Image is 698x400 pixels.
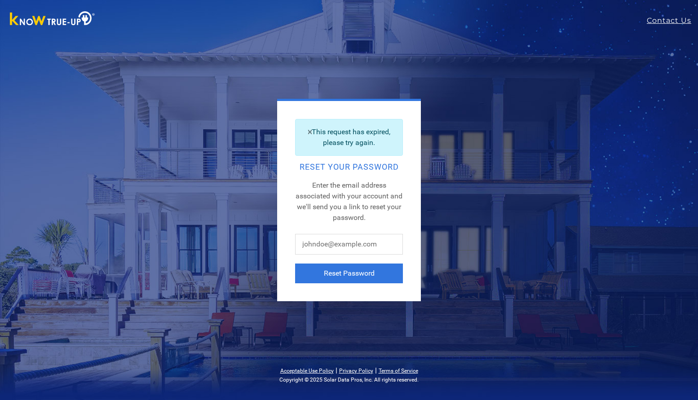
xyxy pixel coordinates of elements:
[295,264,403,283] button: Reset Password
[339,368,373,374] a: Privacy Policy
[295,234,403,255] input: johndoe@example.com
[5,9,100,30] img: Know True-Up
[280,368,334,374] a: Acceptable Use Policy
[296,181,402,222] span: Enter the email address associated with your account and we'll send you a link to reset your pass...
[375,366,377,374] span: |
[336,366,337,374] span: |
[295,119,403,156] div: This request has expired, please try again.
[647,15,698,26] a: Contact Us
[295,163,403,171] h2: Reset Your Password
[308,126,312,138] a: Close
[379,368,418,374] a: Terms of Service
